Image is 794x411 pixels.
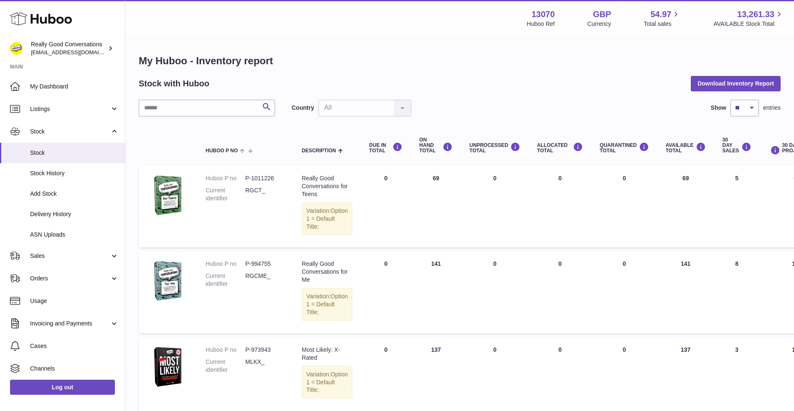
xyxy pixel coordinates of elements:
[588,20,611,28] div: Currency
[302,260,352,284] div: Really Good Conversations for Me
[245,174,285,182] dd: P-1011226
[302,174,352,198] div: Really Good Conversations for Teens
[461,252,529,333] td: 0
[206,358,245,374] dt: Current identifier
[657,252,714,333] td: 141
[650,9,671,20] span: 54.97
[714,166,760,247] td: 5
[529,166,591,247] td: 0
[30,128,110,136] span: Stock
[411,252,461,333] td: 141
[302,202,352,235] div: Variation:
[711,104,726,112] label: Show
[245,187,285,202] dd: RGCT_
[600,142,649,154] div: QUARANTINED Total
[302,366,352,399] div: Variation:
[147,346,189,388] img: product image
[419,137,453,154] div: ON HAND Total
[30,252,110,260] span: Sales
[411,166,461,247] td: 69
[723,137,751,154] div: 30 DAY SALES
[30,169,119,177] span: Stock History
[361,166,411,247] td: 0
[644,20,681,28] span: Total sales
[306,207,348,230] span: Option 1 = Default Title;
[30,275,110,282] span: Orders
[369,142,402,154] div: DUE IN TOTAL
[30,190,119,198] span: Add Stock
[31,40,106,56] div: Really Good Conversations
[30,210,119,218] span: Delivery History
[666,142,706,154] div: AVAILABLE Total
[31,49,123,55] span: [EMAIL_ADDRESS][DOMAIN_NAME]
[623,260,626,267] span: 0
[529,252,591,333] td: 0
[139,54,781,68] h1: My Huboo - Inventory report
[461,338,529,411] td: 0
[30,365,119,373] span: Channels
[469,142,520,154] div: UNPROCESSED Total
[30,342,119,350] span: Cases
[206,174,245,182] dt: Huboo P no
[139,78,209,89] h2: Stock with Huboo
[206,346,245,354] dt: Huboo P no
[657,166,714,247] td: 69
[245,358,285,374] dd: MLKX_
[714,252,760,333] td: 8
[245,260,285,268] dd: P-994755
[361,252,411,333] td: 0
[302,346,352,362] div: Most Likely: X-Rated
[10,42,23,55] img: hello@reallygoodconversations.co
[302,148,336,154] span: Description
[713,9,784,28] a: 13,261.33 AVAILABLE Stock Total
[206,260,245,268] dt: Huboo P no
[245,346,285,354] dd: P-973943
[245,272,285,288] dd: RGCME_
[10,380,115,395] a: Log out
[147,260,189,302] img: product image
[527,20,555,28] div: Huboo Ref
[206,187,245,202] dt: Current identifier
[30,231,119,239] span: ASN Uploads
[529,338,591,411] td: 0
[623,346,626,353] span: 0
[206,272,245,288] dt: Current identifier
[306,293,348,315] span: Option 1 = Default Title;
[292,104,314,112] label: Country
[623,175,626,182] span: 0
[361,338,411,411] td: 0
[657,338,714,411] td: 137
[411,338,461,411] td: 137
[30,320,110,328] span: Invoicing and Payments
[644,9,681,28] a: 54.97 Total sales
[537,142,583,154] div: ALLOCATED Total
[30,149,119,157] span: Stock
[713,20,784,28] span: AVAILABLE Stock Total
[302,288,352,321] div: Variation:
[206,148,238,154] span: Huboo P no
[147,174,189,216] img: product image
[714,338,760,411] td: 3
[691,76,781,91] button: Download Inventory Report
[461,166,529,247] td: 0
[306,371,348,393] span: Option 1 = Default Title;
[763,104,781,112] span: entries
[30,297,119,305] span: Usage
[593,9,611,20] strong: GBP
[30,105,110,113] span: Listings
[532,9,555,20] strong: 13070
[737,9,774,20] span: 13,261.33
[30,83,119,91] span: My Dashboard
